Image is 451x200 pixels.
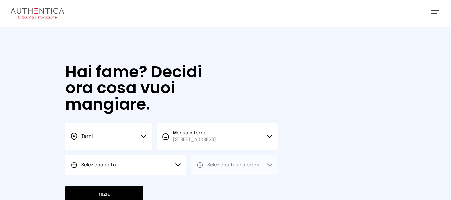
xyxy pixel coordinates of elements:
[65,64,225,112] h1: Hai fame? Decidi ora cosa vuoi mangiare.
[173,136,216,143] span: [STREET_ADDRESS]
[11,8,64,19] img: logo.8f33a47.png
[207,163,261,167] span: Seleziona fascia oraria
[65,123,152,150] button: Terni
[157,123,277,150] button: Mensa interna[STREET_ADDRESS]
[81,134,93,139] span: Terni
[191,155,277,175] button: Seleziona fascia oraria
[81,163,116,167] span: Seleziona data
[173,130,216,143] span: Mensa interna
[65,155,186,175] button: Seleziona data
